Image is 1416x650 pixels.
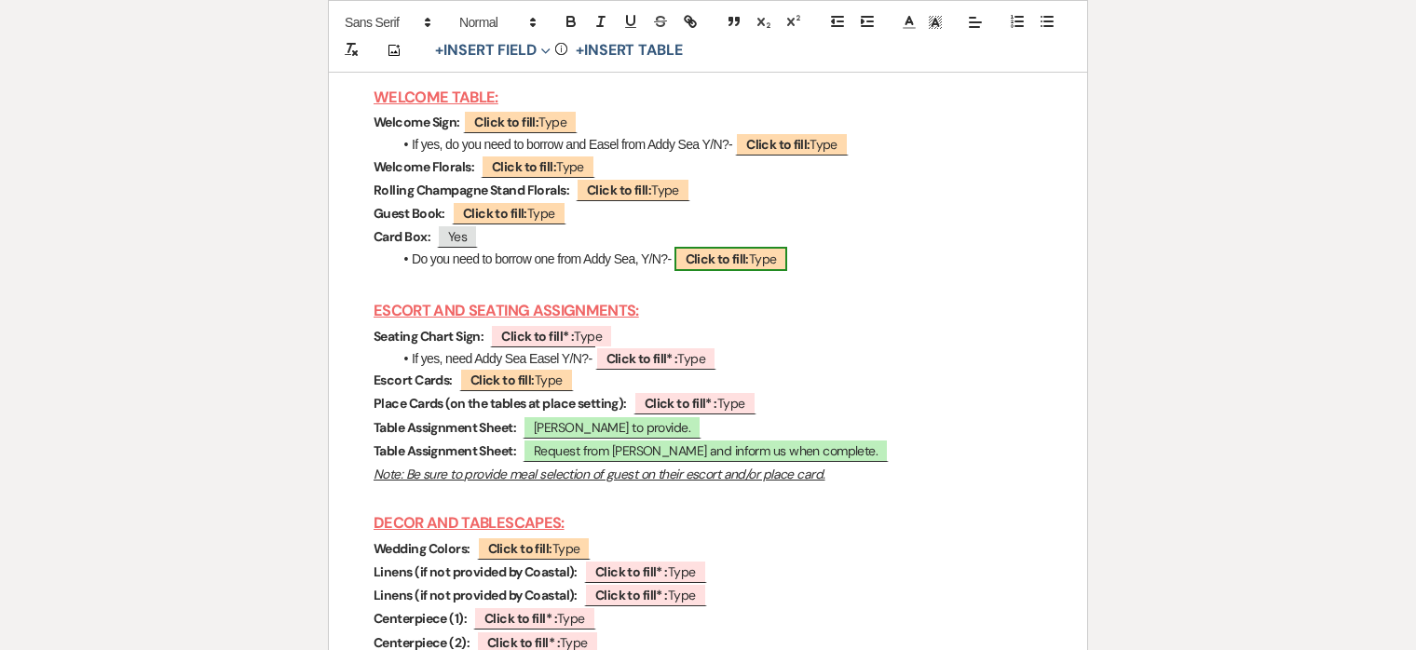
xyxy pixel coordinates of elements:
span: Type [473,606,596,630]
span: Type [584,583,707,606]
span: Header Formats [451,11,542,34]
b: Click to fill: [686,251,749,267]
span: Type [477,536,592,560]
span: + [435,43,443,58]
span: Text Color [896,11,922,34]
button: +Insert Table [569,39,689,61]
u: Note: Be sure to provide meal selection of guest on their escort and/or place card. [374,466,825,482]
span: + [576,43,584,58]
span: Type [481,155,595,178]
span: Type [452,201,566,224]
b: Click to fill* : [484,610,557,627]
b: Click to fill* : [595,563,668,580]
span: Type [459,368,574,391]
span: Type [735,132,849,156]
span: Type [595,346,716,370]
b: Click to fill* : [501,328,574,345]
span: Type [584,560,707,583]
u: WELCOME TABLE: [374,88,498,107]
span: Type [463,110,578,133]
span: Alignment [962,11,988,34]
b: Click to fill: [470,372,535,388]
span: Type [490,324,613,347]
strong: Place Cards (on the tables at place setting): [374,395,627,412]
u: ESCORT AND SEATING ASSIGNMENTS: [374,301,639,320]
b: Click to fill: [474,114,538,130]
button: Insert Field [429,39,557,61]
strong: Card Box: [374,228,430,245]
b: Click to fill* : [606,350,678,367]
span: Text Background Color [922,11,948,34]
strong: Linens (if not provided by Coastal): [374,587,578,603]
strong: Welcome Florals: [374,158,474,175]
strong: Escort Cards: [374,372,453,388]
b: Click to fill: [746,136,810,153]
li: Do you need to borrow one from Addy Sea, Y/N?- [392,249,1042,269]
b: Click to fill* : [595,587,668,603]
u: DECOR AND TABLESCAPES: [374,513,565,533]
b: Click to fill: [488,540,552,557]
b: Click to fill: [463,205,527,222]
li: If yes, need Addy Sea Easel Y/N?- [392,348,1042,369]
strong: Table Assignment Sheet: [374,442,516,459]
span: Type [674,247,788,271]
span: Type [576,178,690,201]
strong: Centerpiece (1): [374,610,467,627]
strong: Rolling Champagne Stand Florals: [374,182,569,198]
strong: Seating Chart Sign: [374,328,483,345]
b: Click to fill: [492,158,556,175]
span: [PERSON_NAME] to provide. [523,415,701,439]
span: Type [633,391,756,414]
strong: Guest Book: [374,205,445,222]
span: Request from [PERSON_NAME] and inform us when complete. [523,439,889,462]
b: Click to fill* : [645,395,717,412]
strong: Wedding Colors: [374,540,470,557]
b: Click to fill: [587,182,651,198]
strong: Linens (if not provided by Coastal): [374,563,578,580]
strong: Welcome Sign: [374,114,460,130]
span: Yes [437,224,478,248]
strong: Table Assignment Sheet: [374,419,516,436]
li: If yes, do you need to borrow and Easel from Addy Sea Y/N?- [392,134,1042,155]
